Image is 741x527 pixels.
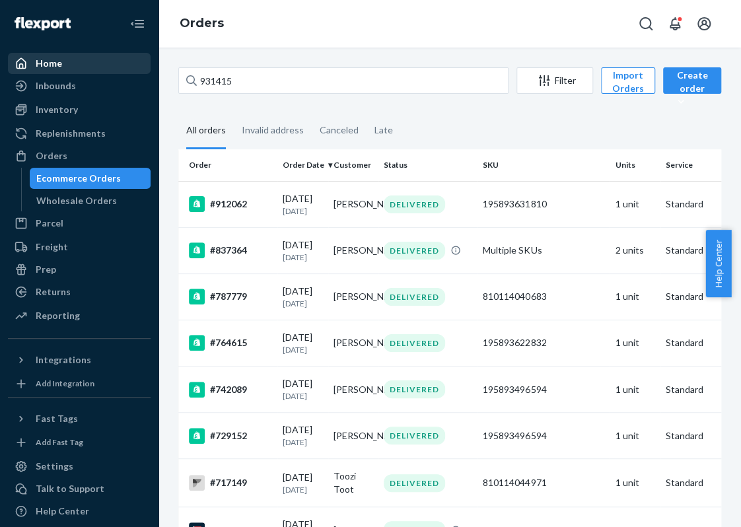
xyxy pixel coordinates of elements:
[277,149,328,181] th: Order Date
[283,252,323,263] p: [DATE]
[36,194,117,207] div: Wholesale Orders
[36,103,78,116] div: Inventory
[320,113,359,147] div: Canceled
[8,408,151,429] button: Fast Tags
[328,413,379,459] td: [PERSON_NAME]
[8,99,151,120] a: Inventory
[36,482,104,495] div: Talk to Support
[8,281,151,302] a: Returns
[384,474,445,492] div: DELIVERED
[189,382,272,398] div: #742089
[483,197,604,211] div: 195893631810
[705,230,731,297] button: Help Center
[328,320,379,366] td: [PERSON_NAME]
[8,501,151,522] a: Help Center
[328,367,379,413] td: [PERSON_NAME]
[189,335,272,351] div: #764615
[328,273,379,320] td: [PERSON_NAME]
[283,377,323,402] div: [DATE]
[30,168,151,189] a: Ecommerce Orders
[374,113,393,147] div: Late
[610,320,660,366] td: 1 unit
[610,459,660,507] td: 1 unit
[334,159,374,170] div: Customer
[189,196,272,212] div: #912062
[483,290,604,303] div: 810114040683
[283,331,323,355] div: [DATE]
[8,456,151,477] a: Settings
[283,205,323,217] p: [DATE]
[483,383,604,396] div: 195893496594
[36,127,106,140] div: Replenishments
[36,149,67,162] div: Orders
[483,476,604,489] div: 810114044971
[36,460,73,473] div: Settings
[384,427,445,444] div: DELIVERED
[36,285,71,299] div: Returns
[283,423,323,448] div: [DATE]
[8,349,151,370] button: Integrations
[189,428,272,444] div: #729152
[477,149,610,181] th: SKU
[189,242,272,258] div: #837364
[8,259,151,280] a: Prep
[283,344,323,355] p: [DATE]
[8,236,151,258] a: Freight
[517,74,592,87] div: Filter
[283,298,323,309] p: [DATE]
[178,67,509,94] input: Search orders
[610,149,660,181] th: Units
[601,67,655,94] button: Import Orders
[36,412,78,425] div: Fast Tags
[36,240,68,254] div: Freight
[328,227,379,273] td: [PERSON_NAME]
[378,149,477,181] th: Status
[8,53,151,74] a: Home
[610,367,660,413] td: 1 unit
[30,190,151,211] a: Wholesale Orders
[384,288,445,306] div: DELIVERED
[610,181,660,227] td: 1 unit
[384,195,445,213] div: DELIVERED
[36,309,80,322] div: Reporting
[283,390,323,402] p: [DATE]
[384,380,445,398] div: DELIVERED
[8,435,151,450] a: Add Fast Tag
[8,478,151,499] a: Talk to Support
[36,217,63,230] div: Parcel
[36,57,62,70] div: Home
[662,11,688,37] button: Open notifications
[8,123,151,144] a: Replenishments
[283,437,323,448] p: [DATE]
[283,285,323,309] div: [DATE]
[283,192,323,217] div: [DATE]
[610,273,660,320] td: 1 unit
[691,11,717,37] button: Open account menu
[8,305,151,326] a: Reporting
[186,113,226,149] div: All orders
[384,242,445,260] div: DELIVERED
[8,213,151,234] a: Parcel
[242,113,304,147] div: Invalid address
[328,459,379,507] td: Toozi Toot
[178,149,277,181] th: Order
[180,16,224,30] a: Orders
[189,475,272,491] div: #717149
[283,238,323,263] div: [DATE]
[477,227,610,273] td: Multiple SKUs
[36,263,56,276] div: Prep
[169,5,234,43] ol: breadcrumbs
[328,181,379,227] td: [PERSON_NAME]
[610,227,660,273] td: 2 units
[283,471,323,495] div: [DATE]
[8,376,151,392] a: Add Integration
[36,378,94,389] div: Add Integration
[36,79,76,92] div: Inbounds
[283,484,323,495] p: [DATE]
[36,172,121,185] div: Ecommerce Orders
[663,67,721,94] button: Create order
[384,334,445,352] div: DELIVERED
[483,336,604,349] div: 195893622832
[483,429,604,442] div: 195893496594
